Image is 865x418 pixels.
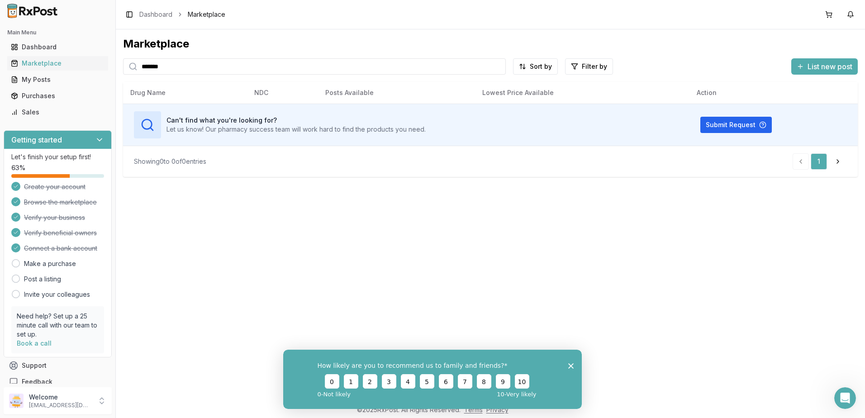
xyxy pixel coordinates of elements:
div: Sales [11,108,105,117]
img: RxPost Logo [4,4,62,18]
img: User avatar [9,394,24,408]
span: Marketplace [188,10,225,19]
p: Need help? Set up a 25 minute call with our team to set up. [17,312,99,339]
button: Filter by [565,58,613,75]
th: Drug Name [123,82,247,104]
div: My Posts [11,75,105,84]
button: Feedback [4,374,112,390]
button: Purchases [4,89,112,103]
nav: breadcrumb [139,10,225,19]
span: Browse the marketplace [24,198,97,207]
h3: Getting started [11,134,62,145]
a: List new post [791,63,858,72]
p: Let us know! Our pharmacy success team will work hard to find the products you need. [166,125,426,134]
a: 1 [811,153,827,170]
span: Connect a bank account [24,244,97,253]
div: Marketplace [11,59,105,68]
span: Verify beneficial owners [24,228,97,237]
h2: Main Menu [7,29,108,36]
div: Marketplace [123,37,858,51]
a: Book a call [17,339,52,347]
th: Lowest Price Available [475,82,689,104]
p: Welcome [29,393,92,402]
button: My Posts [4,72,112,87]
a: Dashboard [139,10,172,19]
a: Dashboard [7,39,108,55]
span: List new post [808,61,852,72]
a: Marketplace [7,55,108,71]
button: Marketplace [4,56,112,71]
span: Verify your business [24,213,85,222]
div: Dashboard [11,43,105,52]
a: Terms [464,406,483,413]
button: Support [4,357,112,374]
iframe: Intercom live chat [834,387,856,409]
th: NDC [247,82,318,104]
span: Feedback [22,377,52,386]
a: Privacy [486,406,509,413]
span: Create your account [24,182,86,191]
div: Showing 0 to 0 of 0 entries [134,157,206,166]
a: Make a purchase [24,259,76,268]
button: Dashboard [4,40,112,54]
button: Submit Request [700,117,772,133]
p: Let's finish your setup first! [11,152,104,161]
a: My Posts [7,71,108,88]
button: List new post [791,58,858,75]
a: Invite your colleagues [24,290,90,299]
span: Filter by [582,62,607,71]
button: Sort by [513,58,558,75]
span: 63 % [11,163,25,172]
h3: Can't find what you're looking for? [166,116,426,125]
iframe: Survey from RxPost [283,350,582,409]
a: Post a listing [24,275,61,284]
a: Go to next page [829,153,847,170]
th: Action [689,82,858,104]
button: Sales [4,105,112,119]
th: Posts Available [318,82,475,104]
nav: pagination [793,153,847,170]
a: Sales [7,104,108,120]
p: [EMAIL_ADDRESS][DOMAIN_NAME] [29,402,92,409]
div: Purchases [11,91,105,100]
a: Purchases [7,88,108,104]
span: Sort by [530,62,552,71]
